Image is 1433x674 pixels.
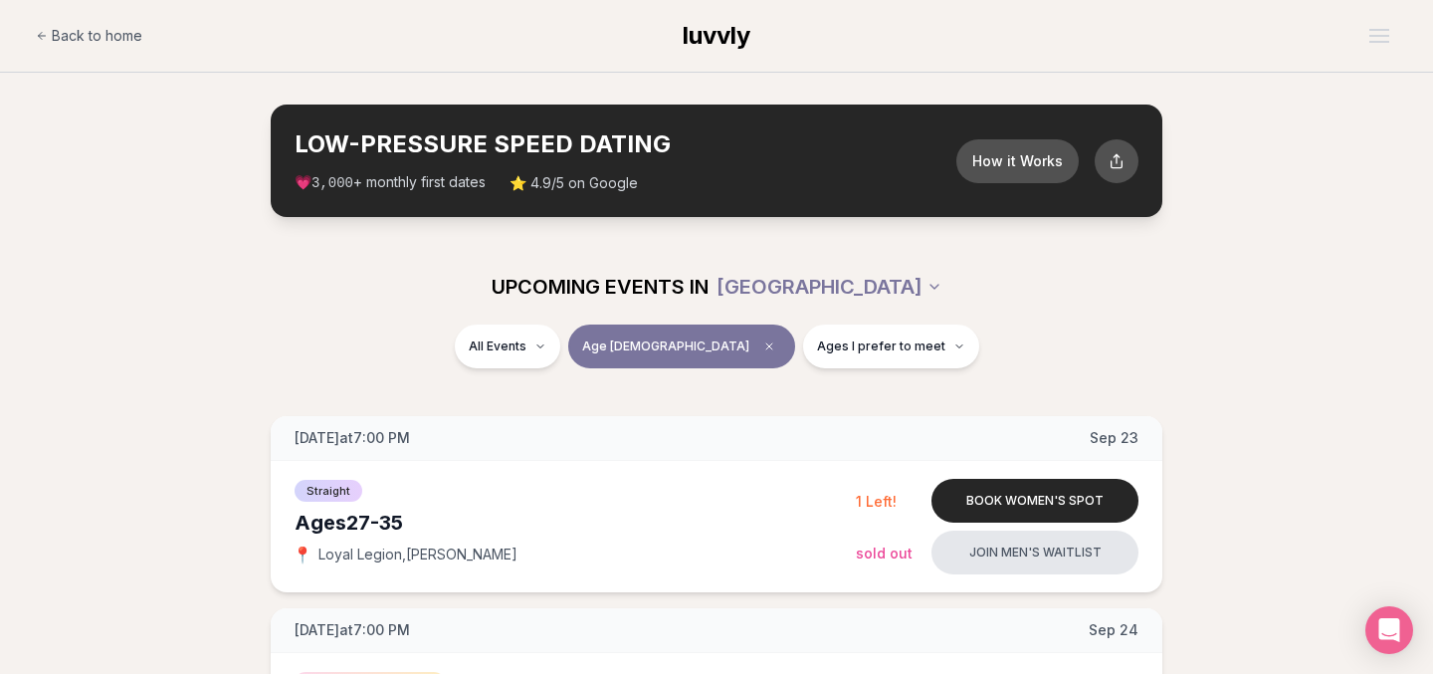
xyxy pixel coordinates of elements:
a: Back to home [36,16,142,56]
span: Straight [295,480,362,502]
button: How it Works [956,139,1079,183]
span: [DATE] at 7:00 PM [295,620,410,640]
span: Sep 23 [1090,428,1138,448]
span: Loyal Legion , [PERSON_NAME] [318,545,517,564]
h2: LOW-PRESSURE SPEED DATING [295,128,956,160]
button: [GEOGRAPHIC_DATA] [716,265,942,309]
span: luvvly [683,21,750,50]
button: Ages I prefer to meet [803,325,979,368]
span: 1 Left! [856,493,897,510]
span: ⭐ 4.9/5 on Google [510,173,638,193]
a: luvvly [683,20,750,52]
span: Sep 24 [1089,620,1138,640]
span: 💗 + monthly first dates [295,172,486,193]
button: Join men's waitlist [931,531,1138,574]
span: Back to home [52,26,142,46]
span: Clear age [757,335,781,358]
span: [DATE] at 7:00 PM [295,428,410,448]
button: Open menu [1361,21,1397,51]
span: Ages I prefer to meet [817,338,945,354]
span: Age [DEMOGRAPHIC_DATA] [582,338,749,354]
button: Book women's spot [931,479,1138,523]
button: Age [DEMOGRAPHIC_DATA]Clear age [568,325,795,368]
span: UPCOMING EVENTS IN [492,273,709,301]
span: Sold Out [856,545,913,562]
span: All Events [469,338,526,354]
div: Open Intercom Messenger [1365,606,1413,654]
span: 3,000 [311,175,353,191]
button: All Events [455,325,560,368]
span: 📍 [295,547,310,562]
div: Ages 27-35 [295,509,856,537]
